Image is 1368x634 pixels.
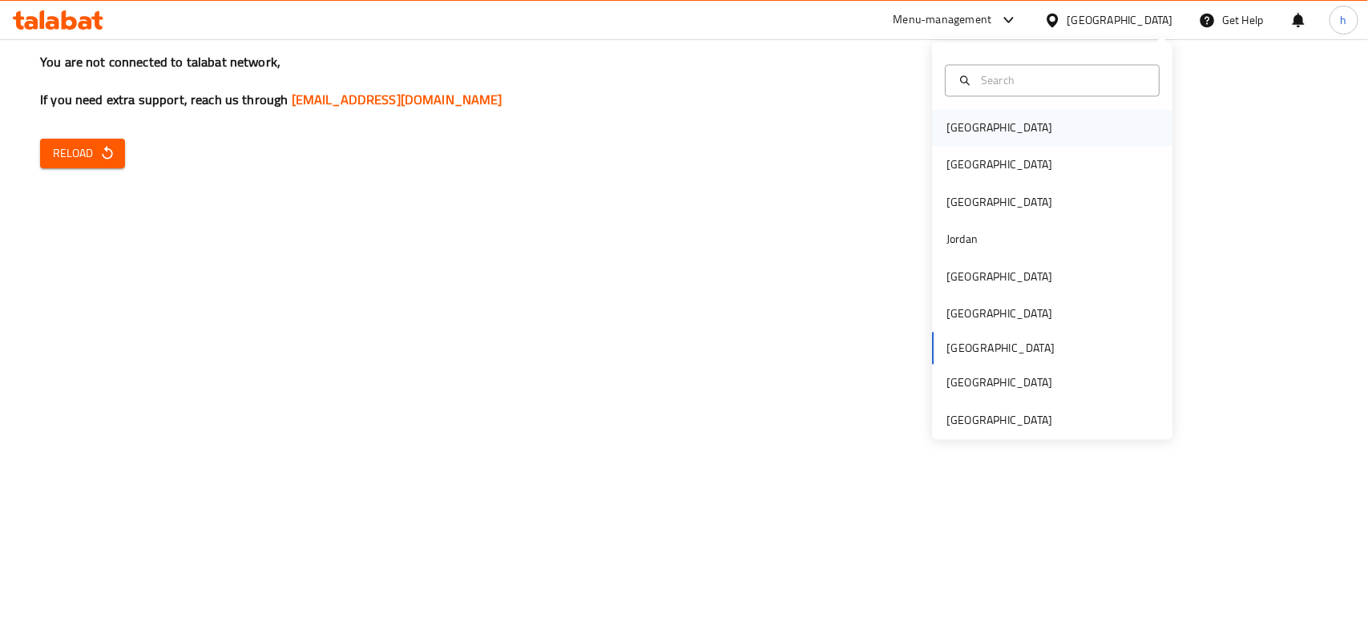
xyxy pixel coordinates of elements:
button: Reload [40,139,125,168]
div: [GEOGRAPHIC_DATA] [946,411,1052,429]
div: Jordan [946,231,978,248]
div: [GEOGRAPHIC_DATA] [946,268,1052,285]
div: [GEOGRAPHIC_DATA] [946,193,1052,211]
span: h [1341,11,1347,29]
div: Menu-management [894,10,992,30]
div: [GEOGRAPHIC_DATA] [1067,11,1173,29]
span: Reload [53,143,112,164]
div: [GEOGRAPHIC_DATA] [946,305,1052,323]
input: Search [975,71,1149,89]
div: [GEOGRAPHIC_DATA] [946,374,1052,392]
a: [EMAIL_ADDRESS][DOMAIN_NAME] [292,87,502,111]
div: [GEOGRAPHIC_DATA] [946,156,1052,174]
h3: You are not connected to talabat network, If you need extra support, reach us through [40,53,1328,109]
div: [GEOGRAPHIC_DATA] [946,119,1052,137]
